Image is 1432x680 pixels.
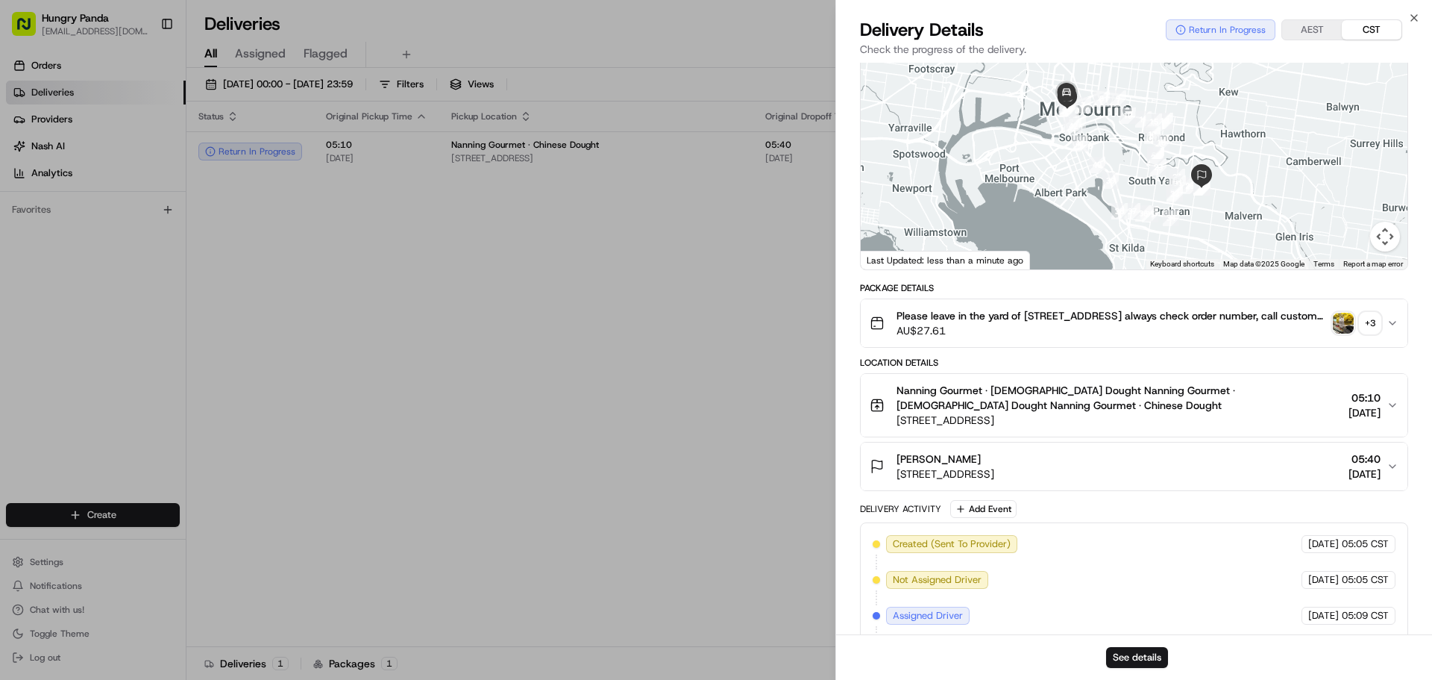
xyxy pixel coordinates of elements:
[1163,210,1179,226] div: 34
[1308,537,1339,551] span: [DATE]
[950,500,1017,518] button: Add Event
[15,15,45,45] img: Nash
[896,323,1327,338] span: AU$27.61
[1223,260,1304,268] span: Map data ©2025 Google
[1135,111,1152,128] div: 11
[15,335,27,347] div: 📗
[1333,313,1381,334] button: photo_proof_of_pickup image+3
[1343,260,1403,268] a: Report a map error
[31,143,58,169] img: 1753817452368-0c19585d-7be3-40d9-9a41-2dc781b3d1eb
[120,328,245,355] a: 💻API Documentation
[860,42,1408,57] p: Check the progress of the delivery.
[896,413,1342,428] span: [STREET_ADDRESS]
[15,194,100,206] div: Past conversations
[141,334,239,349] span: API Documentation
[57,272,92,284] span: 8月15日
[46,231,121,243] span: [PERSON_NAME]
[1348,452,1381,467] span: 05:40
[1342,20,1401,40] button: CST
[30,232,42,244] img: 1736555255976-a54dd68f-1ca7-489b-9aae-adbdc363a1c4
[864,250,914,269] a: Open this area in Google Maps (opens a new window)
[1102,172,1119,189] div: 39
[1348,390,1381,405] span: 05:10
[1282,20,1342,40] button: AEST
[39,96,246,112] input: Clear
[861,374,1407,437] button: Nanning Gourmet · [DEMOGRAPHIC_DATA] Dought Nanning Gourmet · [DEMOGRAPHIC_DATA] Dought Nanning G...
[893,573,982,587] span: Not Assigned Driver
[1166,184,1183,201] div: 32
[1063,113,1079,130] div: 2
[1124,203,1140,219] div: 37
[124,231,129,243] span: •
[1156,113,1172,129] div: 14
[860,282,1408,294] div: Package Details
[861,443,1407,490] button: [PERSON_NAME][STREET_ADDRESS]05:40[DATE]
[1308,573,1339,587] span: [DATE]
[254,147,271,165] button: Start new chat
[896,383,1342,413] span: Nanning Gourmet · [DEMOGRAPHIC_DATA] Dought Nanning Gourmet · [DEMOGRAPHIC_DATA] Dought Nanning G...
[860,503,941,515] div: Delivery Activity
[1147,146,1163,163] div: 19
[893,537,1011,551] span: Created (Sent To Provider)
[1308,609,1339,623] span: [DATE]
[1072,135,1088,152] div: 41
[1144,126,1161,143] div: 17
[896,308,1327,323] span: Please leave in the yard of [STREET_ADDRESS] always check order number, call customer when you ar...
[1313,260,1334,268] a: Terms
[231,191,271,209] button: See all
[1150,259,1214,269] button: Keyboard shortcuts
[1348,405,1381,420] span: [DATE]
[1157,113,1173,129] div: 13
[1342,537,1389,551] span: 05:05 CST
[896,452,981,467] span: [PERSON_NAME]
[1169,169,1185,185] div: 24
[67,143,245,157] div: Start new chat
[864,250,914,269] img: Google
[1065,118,1081,134] div: 42
[9,328,120,355] a: 📗Knowledge Base
[1106,647,1168,668] button: See details
[1342,609,1389,623] span: 05:09 CST
[1070,115,1086,131] div: 1
[1370,222,1400,252] button: Map camera controls
[1146,113,1162,130] div: 15
[893,609,963,623] span: Assigned Driver
[1150,159,1166,175] div: 23
[1075,97,1091,113] div: 7
[1333,313,1354,334] img: photo_proof_of_pickup image
[1119,107,1136,124] div: 10
[860,357,1408,369] div: Location Details
[1148,147,1164,163] div: 21
[1169,175,1186,192] div: 31
[1147,149,1163,166] div: 22
[1342,573,1389,587] span: 05:05 CST
[1348,467,1381,481] span: [DATE]
[1110,90,1126,107] div: 9
[1153,134,1169,151] div: 18
[1135,205,1152,222] div: 36
[1360,313,1381,334] div: + 3
[896,467,994,481] span: [STREET_ADDRESS]
[49,272,54,284] span: •
[1089,157,1105,173] div: 40
[15,217,39,241] img: Bea Lacdao
[1142,206,1158,222] div: 35
[861,251,1030,269] div: Last Updated: less than a minute ago
[860,18,984,42] span: Delivery Details
[148,370,180,381] span: Pylon
[67,157,205,169] div: We're available if you need us!
[126,335,138,347] div: 💻
[105,369,180,381] a: Powered byPylon
[1166,186,1183,202] div: 33
[861,299,1407,347] button: Please leave in the yard of [STREET_ADDRESS] always check order number, call customer when you ar...
[30,334,114,349] span: Knowledge Base
[1058,101,1075,117] div: 43
[1166,19,1275,40] button: Return In Progress
[1093,90,1110,107] div: 8
[132,231,167,243] span: 8月19日
[1111,203,1128,219] div: 38
[15,60,271,84] p: Welcome 👋
[15,143,42,169] img: 1736555255976-a54dd68f-1ca7-489b-9aae-adbdc363a1c4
